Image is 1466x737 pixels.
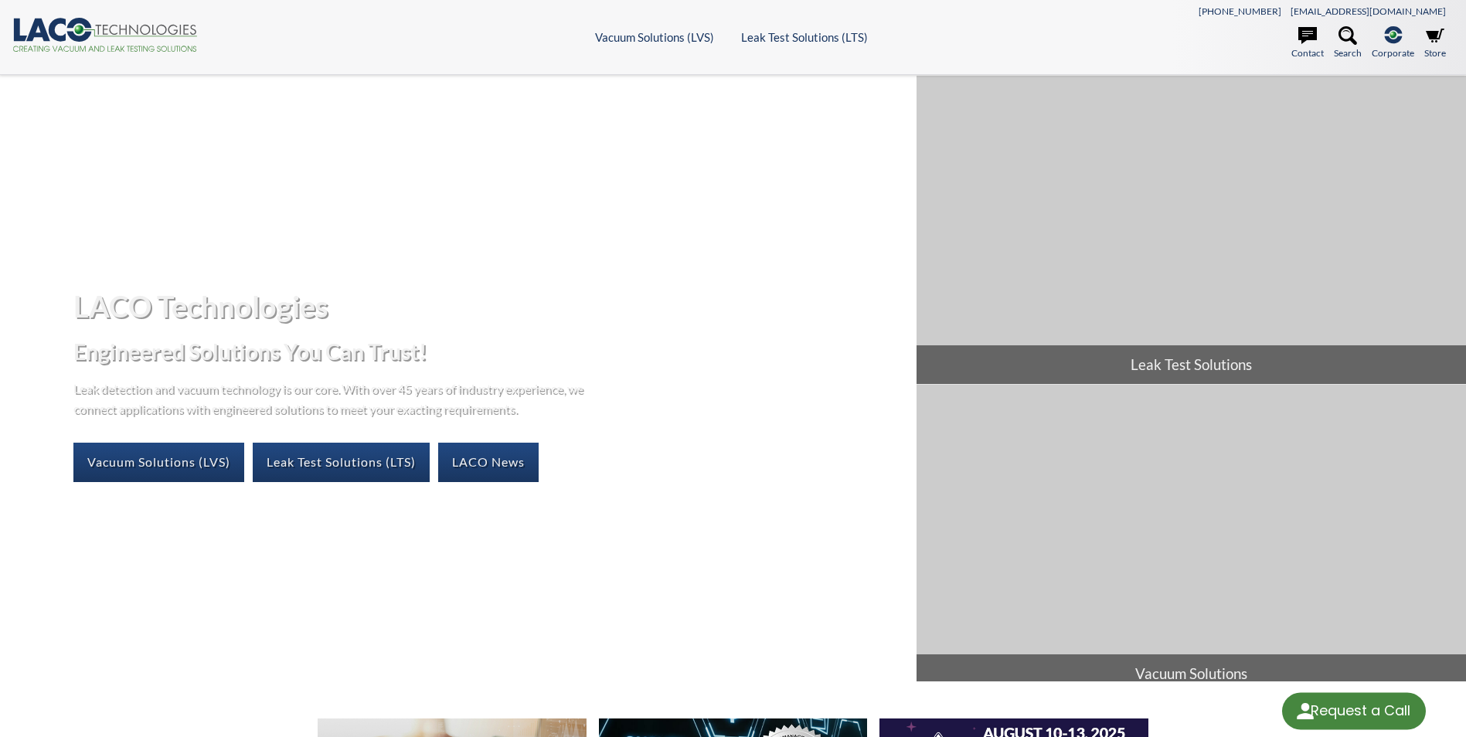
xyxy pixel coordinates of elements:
a: Vacuum Solutions (LVS) [595,30,714,44]
a: [EMAIL_ADDRESS][DOMAIN_NAME] [1291,5,1446,17]
a: Store [1424,26,1446,60]
a: Leak Test Solutions (LTS) [741,30,868,44]
a: Leak Test Solutions (LTS) [253,443,430,481]
img: round button [1293,699,1318,724]
a: [PHONE_NUMBER] [1199,5,1281,17]
a: LACO News [438,443,539,481]
div: Request a Call [1282,693,1426,730]
h2: Engineered Solutions You Can Trust! [73,338,904,366]
span: Vacuum Solutions [917,654,1466,693]
a: Leak Test Solutions [917,76,1466,384]
a: Contact [1291,26,1324,60]
h1: LACO Technologies [73,287,904,325]
span: Leak Test Solutions [917,345,1466,384]
div: Request a Call [1311,693,1410,729]
a: Vacuum Solutions [917,385,1466,693]
span: Corporate [1372,46,1414,60]
a: Search [1334,26,1362,60]
a: Vacuum Solutions (LVS) [73,443,244,481]
p: Leak detection and vacuum technology is our core. With over 45 years of industry experience, we c... [73,379,591,418]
